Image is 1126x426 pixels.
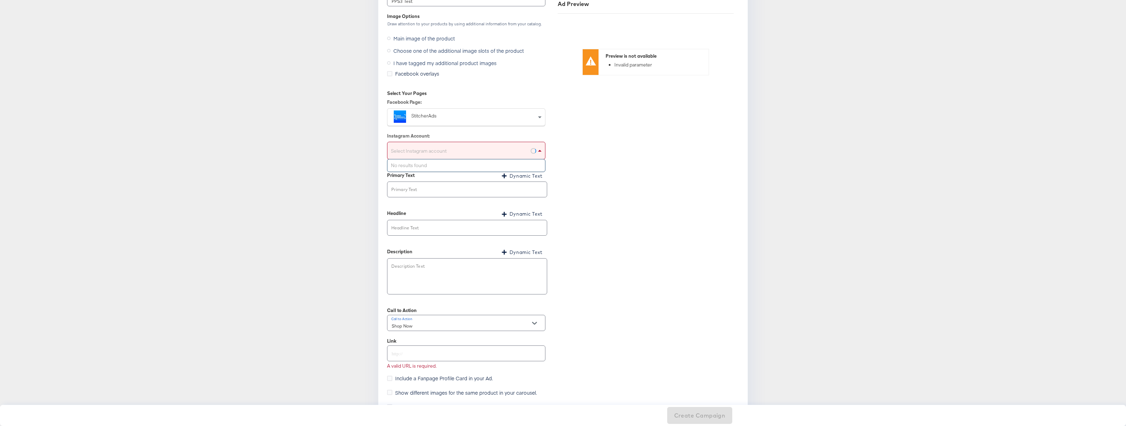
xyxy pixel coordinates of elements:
button: Dynamic Text [500,172,545,180]
button: Open [529,318,540,329]
span: Facebook overlays [395,70,439,77]
span: Dynamic Text [510,172,543,180]
div: Primary Text [387,172,415,179]
span: Choose one of the additional image slots of the product [393,47,524,54]
div: Preview is not available [606,53,705,59]
div: Headline [387,210,406,217]
div: Draw attention to your products by using additional information from your catalog. [387,21,545,26]
div: Select Instagram account [387,145,545,159]
button: Dynamic Text [500,210,545,218]
li: Invalid parameter [614,62,705,68]
div: Select Your Pages [387,90,545,97]
span: Add static cards to your carousel. [395,403,473,410]
b: Call to Action [387,307,417,313]
label: Instagram Account: [387,133,545,139]
div: StitcherAds [411,113,493,120]
span: Dynamic Text [510,210,543,218]
div: A valid URL is required. [387,363,545,369]
div: Image Options [387,13,420,20]
div: No results found [387,159,545,172]
span: Dynamic Text [510,248,543,256]
span: Include a Fanpage Profile Card in your Ad. [395,375,493,382]
span: I have tagged my additional product images [393,59,496,66]
label: Facebook Page: [387,99,545,106]
button: Dynamic Text [500,248,545,256]
b: Link [387,338,396,344]
div: Description [387,248,412,255]
span: Main image of the product [393,35,455,42]
span: Show different images for the same product in your carousel. [395,389,537,396]
input: http:// [387,343,545,358]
